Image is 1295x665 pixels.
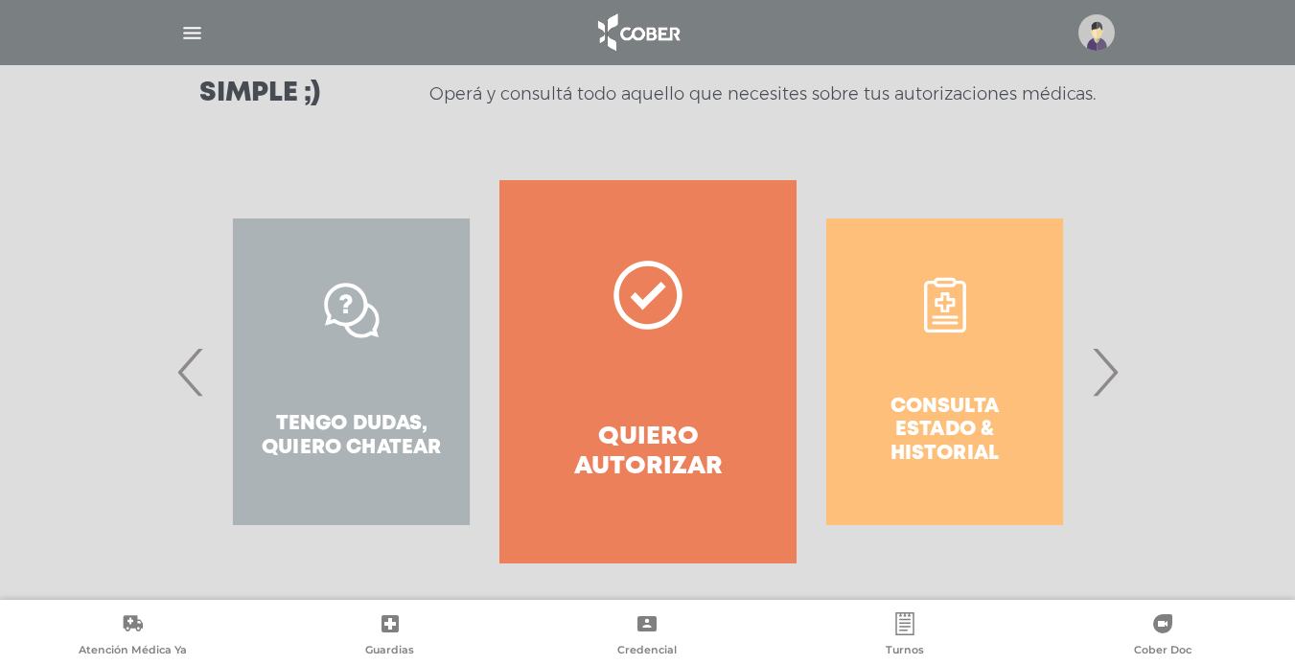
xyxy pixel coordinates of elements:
[429,82,1096,105] p: Operá y consultá todo aquello que necesites sobre tus autorizaciones médicas.
[588,10,688,56] img: logo_cober_home-white.png
[173,320,210,424] span: Previous
[180,21,204,45] img: Cober_menu-lines-white.svg
[617,643,677,660] span: Credencial
[1078,14,1115,51] img: profile-placeholder.svg
[262,612,520,661] a: Guardias
[499,180,796,563] a: Quiero autorizar
[534,423,761,482] h4: Quiero autorizar
[776,612,1034,661] a: Turnos
[1086,320,1123,424] span: Next
[1033,612,1291,661] a: Cober Doc
[199,80,320,107] h3: Simple ;)
[1134,643,1191,660] span: Cober Doc
[886,643,924,660] span: Turnos
[365,643,414,660] span: Guardias
[79,643,187,660] span: Atención Médica Ya
[4,612,262,661] a: Atención Médica Ya
[519,612,776,661] a: Credencial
